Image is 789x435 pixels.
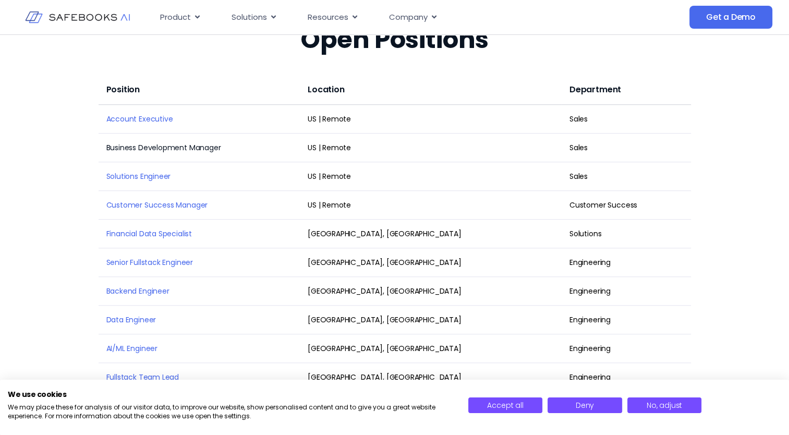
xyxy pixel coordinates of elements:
[308,83,345,95] span: Location
[308,11,348,23] span: Resources
[106,315,156,325] a: Data Engineer
[689,6,772,29] a: Get a Demo
[308,259,554,266] div: [GEOGRAPHIC_DATA], [GEOGRAPHIC_DATA]
[569,201,683,209] div: Customer Success
[106,228,192,239] a: Financial Data Specialist
[548,397,622,413] button: Deny all cookies
[569,345,683,352] div: Engineering
[106,171,171,182] a: Solutions Engineer
[706,12,756,22] span: Get a Demo
[106,83,140,95] span: Position
[569,173,683,180] div: Sales
[308,287,554,295] div: [GEOGRAPHIC_DATA], [GEOGRAPHIC_DATA]
[160,11,191,23] span: Product
[569,287,683,295] div: Engineering
[106,286,169,296] a: Backend Engineer
[468,397,543,413] button: Accept all cookies
[569,115,683,123] div: Sales
[569,144,683,151] div: Sales
[627,397,702,413] button: Adjust cookie preferences
[576,400,594,410] span: Deny
[99,25,691,54] h2: Open Positions
[389,11,428,23] span: Company
[487,400,523,410] span: Accept all
[569,83,621,95] span: Department
[569,230,683,237] div: Solutions
[232,11,267,23] span: Solutions
[308,316,554,323] div: [GEOGRAPHIC_DATA], [GEOGRAPHIC_DATA]
[569,316,683,323] div: Engineering
[152,7,600,28] div: Menu Toggle
[106,114,173,124] a: Account Executive
[308,173,554,180] div: US | Remote
[106,142,221,153] a: Business Development Manager
[308,230,554,237] div: [GEOGRAPHIC_DATA], [GEOGRAPHIC_DATA]
[308,115,554,123] div: US | Remote
[308,144,554,151] div: US | Remote
[647,400,682,410] span: No, adjust
[569,259,683,266] div: Engineering
[106,257,193,268] a: Senior Fullstack Engineer
[8,390,453,399] h2: We use cookies
[106,200,208,210] a: Customer Success Manager
[308,201,554,209] div: US | Remote
[8,403,453,421] p: We may place these for analysis of our visitor data, to improve our website, show personalised co...
[106,343,157,354] a: AI/ML Engineer
[308,345,554,352] div: [GEOGRAPHIC_DATA], [GEOGRAPHIC_DATA]
[152,7,600,28] nav: Menu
